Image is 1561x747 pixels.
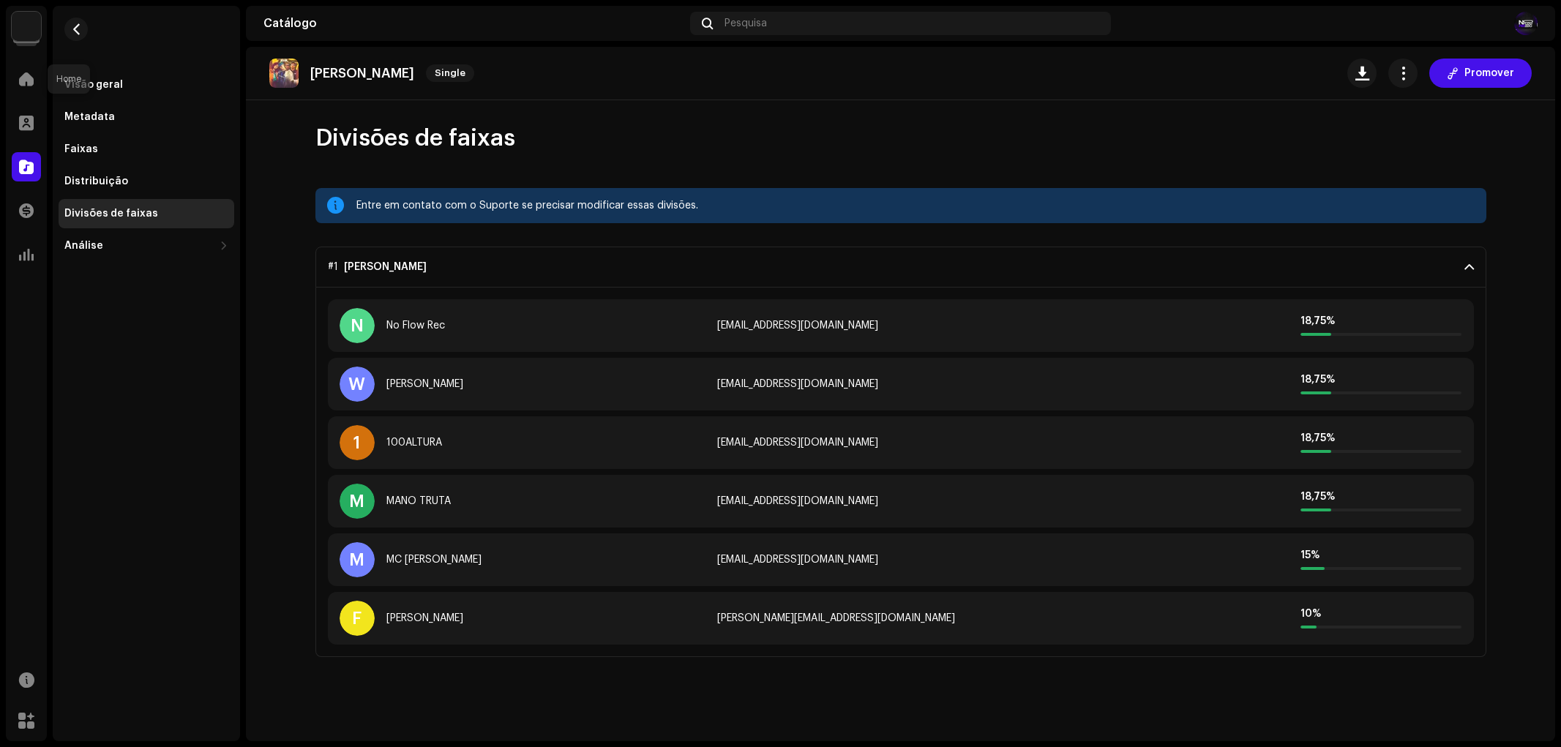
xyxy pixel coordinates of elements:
[64,176,128,187] div: Distribuição
[725,18,767,29] span: Pesquisa
[64,79,123,91] div: Visão geral
[12,12,41,41] img: 71bf27a5-dd94-4d93-852c-61362381b7db
[340,542,375,577] div: M
[59,167,234,196] re-m-nav-item: Distribuição
[1300,491,1461,503] div: 18,75 %
[64,208,158,219] div: Divisões de faixas
[340,425,375,460] div: 1
[717,495,1084,507] div: ronaldboy854@gmail.com
[269,59,299,88] img: 359688fd-8a96-4bf5-8baf-f24ec31df465
[717,378,1084,390] div: bnbnobeat@hotmail.com
[59,70,234,100] re-m-nav-item: Visão geral
[426,64,474,82] span: Single
[340,484,375,519] div: M
[717,437,1084,448] div: cayovssabino@gmail.com
[59,135,234,164] re-m-nav-item: Faixas
[340,601,375,636] div: F
[315,288,1486,657] p-accordion-content: #1[PERSON_NAME]
[386,320,445,331] div: No Flow Rec
[315,247,1486,288] p-accordion-header: #1[PERSON_NAME]
[386,612,463,624] div: FELIPE SOARES
[386,437,442,448] div: 100ALTURA
[1300,549,1461,561] div: 15 %
[1429,59,1532,88] button: Promover
[340,308,375,343] div: N
[386,378,463,390] div: Werlen da Silva Soares
[64,111,115,123] div: Metadata
[1514,12,1538,35] img: 193ae7c8-a137-44a2-acfb-221aef5f7436
[310,66,414,81] p: [PERSON_NAME]
[356,197,1475,214] div: Entre em contato com o Suporte se precisar modificar essas divisões.
[1300,374,1461,386] div: 18,75 %
[717,554,1084,566] div: monik28.m@gmail.com
[328,261,338,273] span: #1
[1300,432,1461,444] div: 18,75 %
[59,231,234,260] re-m-nav-dropdown: Análise
[315,124,515,153] span: Divisões de faixas
[386,554,482,566] div: MC NICK
[59,199,234,228] re-m-nav-item: Divisões de faixas
[263,18,684,29] div: Catálogo
[1300,608,1461,620] div: 10 %
[344,261,427,273] div: SENTA FIRME
[59,102,234,132] re-m-nav-item: Metadata
[64,143,98,155] div: Faixas
[717,612,1084,624] div: felipe-ess@live.com
[64,240,103,252] div: Análise
[386,495,451,507] div: MANO TRUTA
[1300,315,1461,327] div: 18,75 %
[1464,59,1514,88] span: Promover
[717,320,1084,331] div: noflowrec@gmail.com
[340,367,375,402] div: W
